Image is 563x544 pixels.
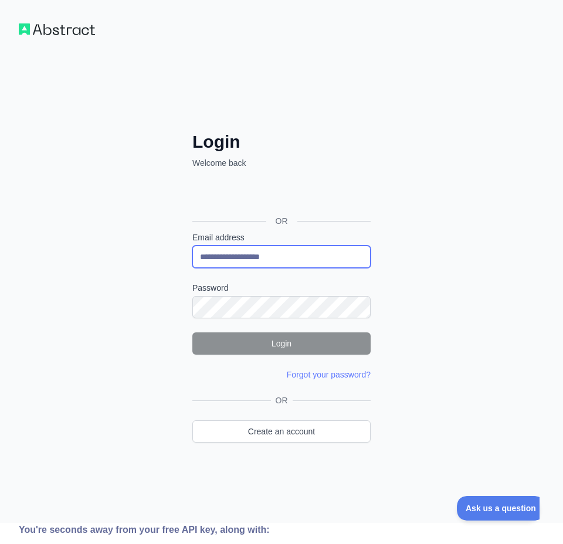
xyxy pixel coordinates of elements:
[192,282,371,294] label: Password
[457,496,540,521] iframe: Toggle Customer Support
[19,23,95,35] img: Workflow
[271,395,293,406] span: OR
[192,420,371,443] a: Create an account
[287,370,371,379] a: Forgot your password?
[186,182,374,208] iframe: Pulsante Accedi con Google
[192,157,371,169] p: Welcome back
[192,232,371,243] label: Email address
[266,215,297,227] span: OR
[192,131,371,152] h2: Login
[192,182,368,208] div: Accedi con Google. Si apre in una nuova scheda
[192,332,371,355] button: Login
[19,523,379,537] div: You're seconds away from your free API key, along with:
